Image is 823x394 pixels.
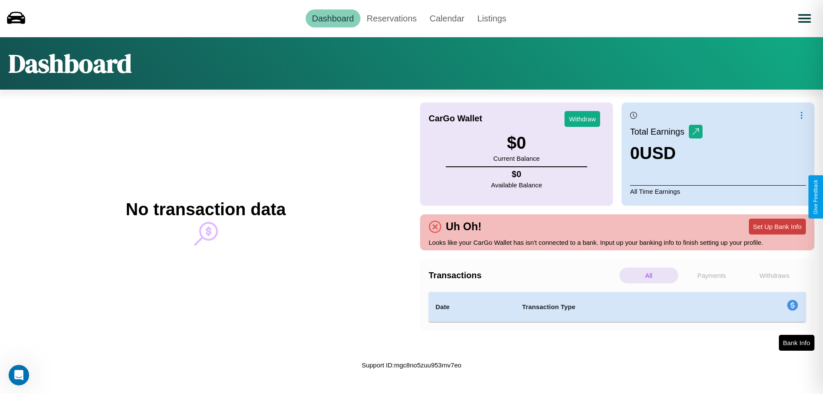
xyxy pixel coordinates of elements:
[749,219,806,235] button: Set Up Bank Info
[493,133,540,153] h3: $ 0
[9,365,29,385] iframe: Intercom live chat
[793,6,817,30] button: Open menu
[442,220,486,233] h4: Uh Oh!
[491,179,542,191] p: Available Balance
[630,124,689,139] p: Total Earnings
[630,185,806,197] p: All Time Earnings
[779,335,814,351] button: Bank Info
[126,200,285,219] h2: No transaction data
[491,169,542,179] h4: $ 0
[745,268,804,283] p: Withdraws
[429,292,806,322] table: simple table
[565,111,600,127] button: Withdraw
[429,271,617,280] h4: Transactions
[306,9,360,27] a: Dashboard
[436,302,508,312] h4: Date
[360,9,424,27] a: Reservations
[429,114,482,123] h4: CarGo Wallet
[682,268,741,283] p: Payments
[619,268,678,283] p: All
[9,46,132,81] h1: Dashboard
[493,153,540,164] p: Current Balance
[813,180,819,214] div: Give Feedback
[522,302,717,312] h4: Transaction Type
[471,9,513,27] a: Listings
[630,144,703,163] h3: 0 USD
[429,237,806,248] p: Looks like your CarGo Wallet has isn't connected to a bank. Input up your banking info to finish ...
[362,359,462,371] p: Support ID: mgc8no5zuu953rnv7eo
[423,9,471,27] a: Calendar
